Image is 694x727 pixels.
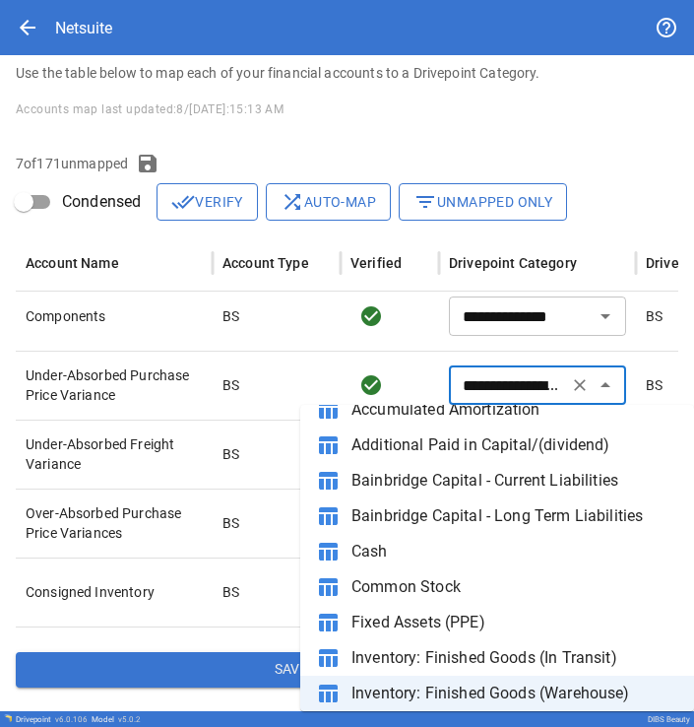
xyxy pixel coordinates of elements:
[222,444,239,464] p: BS
[351,504,678,528] span: Bainbridge Capital - Long Term Liabilities
[592,302,619,330] button: Open
[351,540,678,563] span: Cash
[316,575,340,599] span: table_chart
[399,183,567,221] button: Unmapped Only
[316,398,340,422] span: table_chart
[26,434,203,474] p: Under-Absorbed Freight Variance
[350,255,402,271] div: Verified
[351,611,678,634] span: Fixed Assets (PPE)
[26,582,203,602] p: Consigned Inventory
[222,255,309,271] div: Account Type
[222,513,239,533] p: BS
[648,715,690,724] div: DIBS Beauty
[157,183,257,221] button: Verify
[266,183,391,221] button: Auto-map
[118,715,141,724] span: v 5.0.2
[16,652,678,688] button: Save Accounts Map
[26,255,119,271] div: Account Name
[646,306,662,326] p: BS
[413,190,437,214] span: filter_list
[281,190,304,214] span: shuffle
[449,255,577,271] div: Drivepoint Category
[171,190,195,214] span: done_all
[351,398,678,422] span: Accumulated Amortization
[316,646,340,670] span: table_chart
[55,715,88,724] span: v 6.0.106
[222,582,239,602] p: BS
[316,682,340,705] span: table_chart
[26,306,203,326] p: Components
[351,682,678,705] span: Inventory: Finished Goods (Warehouse)
[16,154,128,173] p: 7 of 171 unmapped
[351,575,678,599] span: Common Stock
[92,715,141,724] div: Model
[646,375,662,395] p: BS
[592,371,619,399] button: Close
[4,714,12,722] img: Drivepoint
[222,375,239,395] p: BS
[351,433,678,457] span: Additional Paid in Capital/(dividend)
[16,16,39,39] span: arrow_back
[55,19,112,37] div: Netsuite
[16,102,284,116] span: Accounts map last updated: 8/[DATE]:15:13 AM
[26,503,203,543] p: Over-Absorbed Purchase Price Variances
[316,540,340,563] span: table_chart
[62,190,141,214] span: Condensed
[222,306,239,326] p: BS
[316,469,340,493] span: table_chart
[566,371,594,399] button: Clear
[316,433,340,457] span: table_chart
[316,611,340,634] span: table_chart
[26,365,203,405] p: Under-Absorbed Purchase Price Variance
[316,504,340,528] span: table_chart
[351,646,678,670] span: Inventory: Finished Goods (In Transit)
[351,469,678,493] span: Bainbridge Capital - Current Liabilities
[16,63,678,83] p: Use the table below to map each of your financial accounts to a Drivepoint Category.
[16,715,88,724] div: Drivepoint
